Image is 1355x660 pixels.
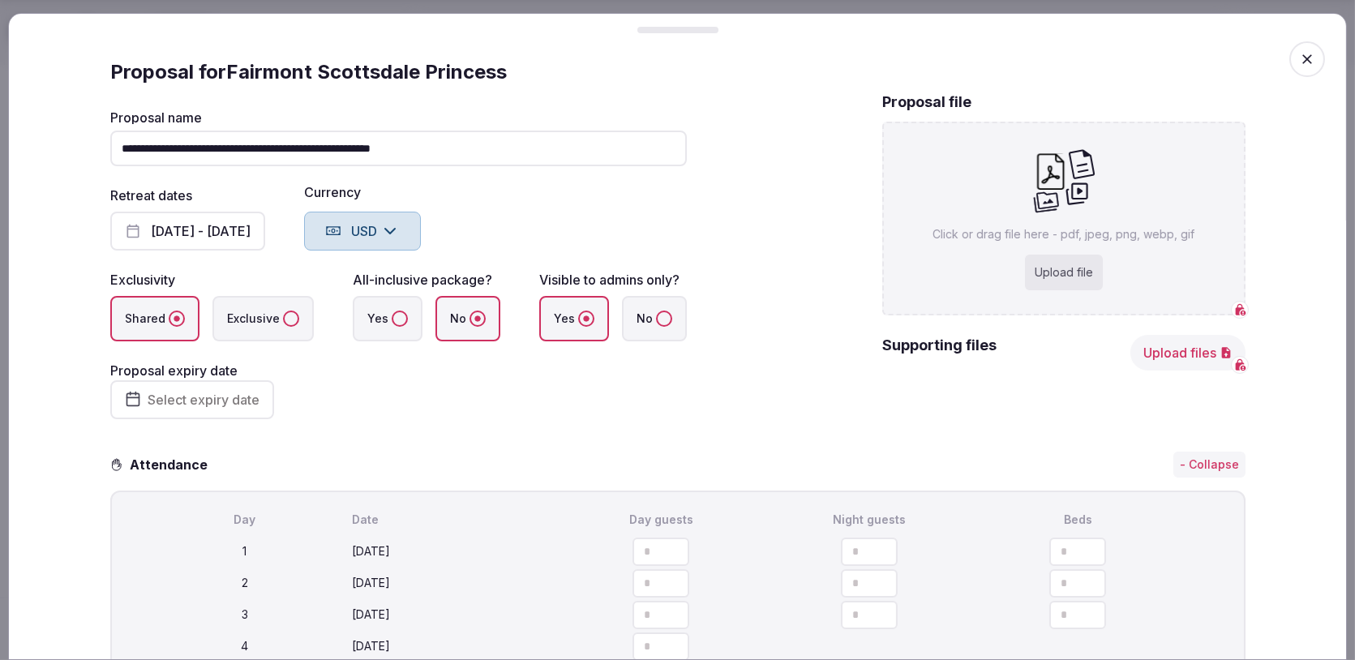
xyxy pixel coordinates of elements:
[110,212,265,251] button: [DATE] - [DATE]
[110,296,199,341] label: Shared
[148,392,259,408] span: Select expiry date
[144,639,346,655] div: 4
[470,311,486,327] button: No
[539,296,609,341] label: Yes
[560,512,762,528] div: Day guests
[304,212,421,251] button: USD
[123,455,221,474] h3: Attendance
[769,512,971,528] div: Night guests
[392,311,408,327] button: Yes
[353,272,492,288] label: All-inclusive package?
[110,362,238,379] label: Proposal expiry date
[110,111,687,124] label: Proposal name
[933,226,1194,242] p: Click or drag file here - pdf, jpeg, png, webp, gif
[352,544,554,560] div: [DATE]
[110,272,175,288] label: Exclusivity
[110,187,192,204] label: Retreat dates
[144,576,346,592] div: 2
[578,311,594,327] button: Yes
[353,296,422,341] label: Yes
[352,576,554,592] div: [DATE]
[656,311,672,327] button: No
[882,335,997,371] h2: Supporting files
[1025,255,1103,290] div: Upload file
[352,639,554,655] div: [DATE]
[435,296,500,341] label: No
[110,59,1246,85] div: Proposal for Fairmont Scottsdale Princess
[110,380,274,419] button: Select expiry date
[212,296,314,341] label: Exclusive
[352,607,554,624] div: [DATE]
[622,296,687,341] label: No
[283,311,299,327] button: Exclusive
[539,272,680,288] label: Visible to admins only?
[1130,335,1246,371] button: Upload files
[977,512,1179,528] div: Beds
[144,512,346,528] div: Day
[352,512,554,528] div: Date
[304,186,421,199] label: Currency
[169,311,185,327] button: Shared
[144,544,346,560] div: 1
[1173,452,1246,478] button: - Collapse
[144,607,346,624] div: 3
[882,92,971,112] h2: Proposal file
